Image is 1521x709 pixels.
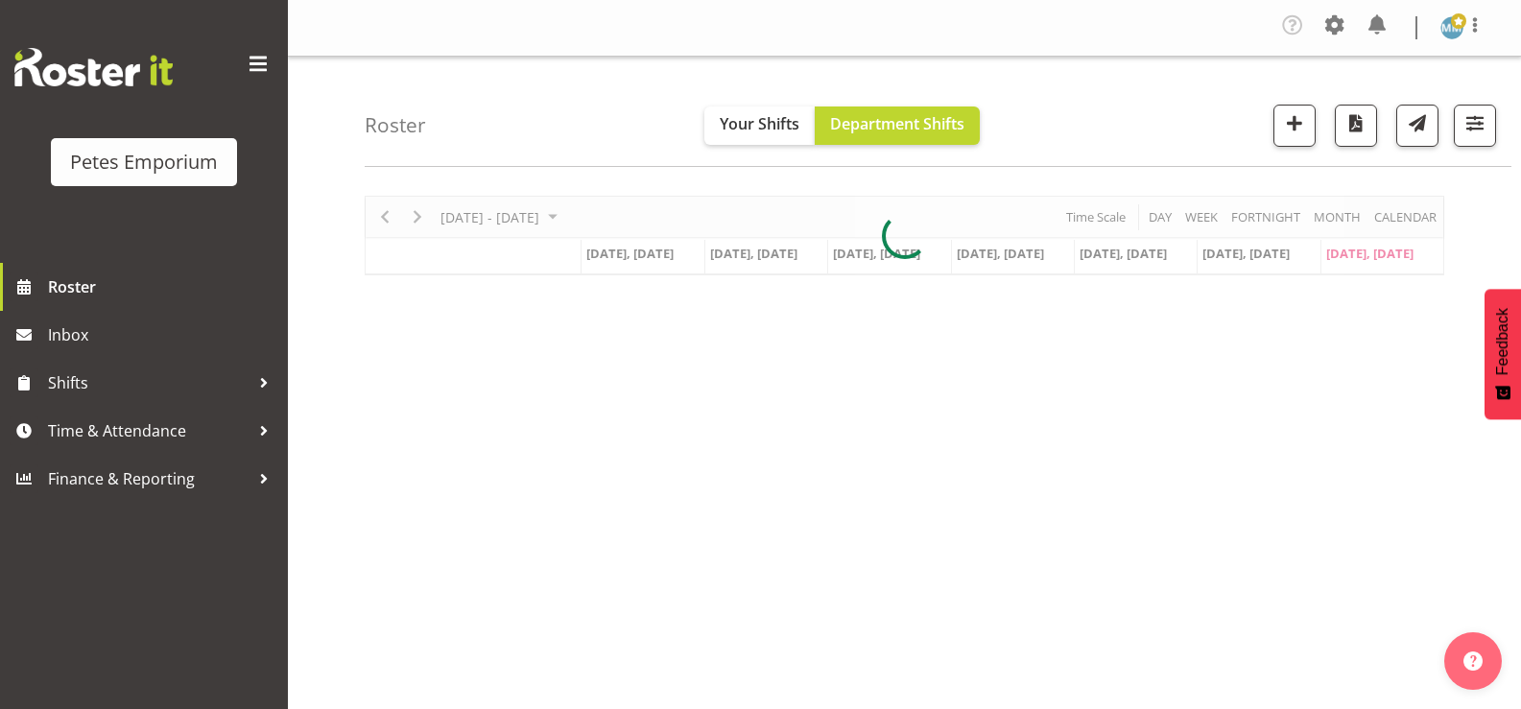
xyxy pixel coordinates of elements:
[830,113,964,134] span: Department Shifts
[70,148,218,177] div: Petes Emporium
[704,106,815,145] button: Your Shifts
[815,106,980,145] button: Department Shifts
[1335,105,1377,147] button: Download a PDF of the roster according to the set date range.
[14,48,173,86] img: Rosterit website logo
[1396,105,1438,147] button: Send a list of all shifts for the selected filtered period to all rostered employees.
[48,416,250,445] span: Time & Attendance
[1494,308,1511,375] span: Feedback
[1485,289,1521,419] button: Feedback - Show survey
[1440,16,1463,39] img: mandy-mosley3858.jpg
[720,113,799,134] span: Your Shifts
[48,320,278,349] span: Inbox
[1454,105,1496,147] button: Filter Shifts
[1463,651,1483,671] img: help-xxl-2.png
[48,368,250,397] span: Shifts
[48,272,278,301] span: Roster
[365,114,426,136] h4: Roster
[48,464,250,493] span: Finance & Reporting
[1273,105,1316,147] button: Add a new shift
